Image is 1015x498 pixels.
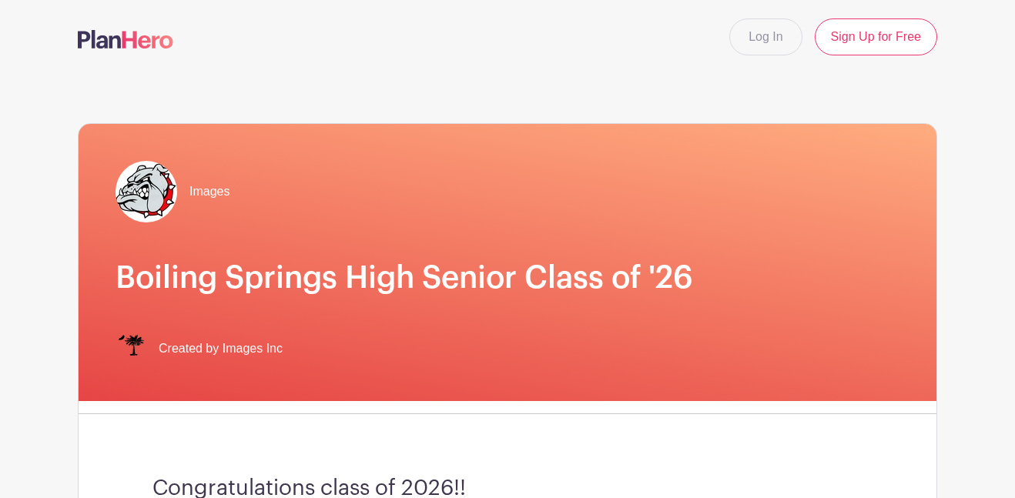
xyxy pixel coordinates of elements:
[78,30,173,48] img: logo-507f7623f17ff9eddc593b1ce0a138ce2505c220e1c5a4e2b4648c50719b7d32.svg
[189,182,229,201] span: Images
[116,333,146,364] img: IMAGES%20logo%20transparenT%20PNG%20s.png
[729,18,802,55] a: Log In
[116,161,177,222] img: Boiling%20Springs%20bulldog.jpg
[116,259,899,296] h1: Boiling Springs High Senior Class of '26
[815,18,937,55] a: Sign Up for Free
[159,339,283,358] span: Created by Images Inc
